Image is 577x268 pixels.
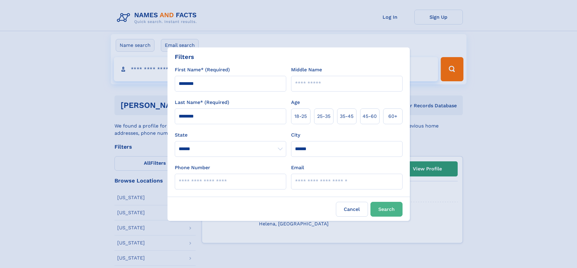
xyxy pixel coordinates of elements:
label: First Name* (Required) [175,66,230,73]
span: 18‑25 [294,113,307,120]
span: 45‑60 [363,113,377,120]
label: Middle Name [291,66,322,73]
label: City [291,131,300,139]
label: Email [291,164,304,171]
label: Last Name* (Required) [175,99,229,106]
label: Phone Number [175,164,210,171]
span: 60+ [388,113,397,120]
span: 25‑35 [317,113,330,120]
label: State [175,131,286,139]
span: 35‑45 [340,113,353,120]
div: Filters [175,52,194,61]
button: Search [370,202,403,217]
label: Cancel [336,202,368,217]
label: Age [291,99,300,106]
